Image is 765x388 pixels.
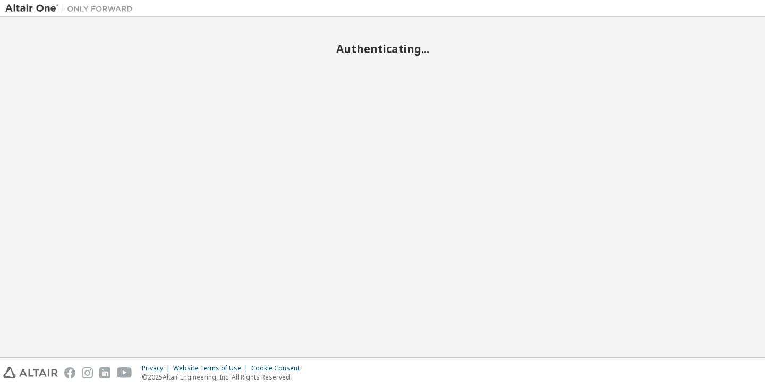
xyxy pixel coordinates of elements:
img: facebook.svg [64,367,75,378]
div: Privacy [142,364,173,373]
img: altair_logo.svg [3,367,58,378]
img: linkedin.svg [99,367,110,378]
p: © 2025 Altair Engineering, Inc. All Rights Reserved. [142,373,306,382]
img: youtube.svg [117,367,132,378]
img: Altair One [5,3,138,14]
div: Cookie Consent [251,364,306,373]
div: Website Terms of Use [173,364,251,373]
img: instagram.svg [82,367,93,378]
h2: Authenticating... [5,42,760,56]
